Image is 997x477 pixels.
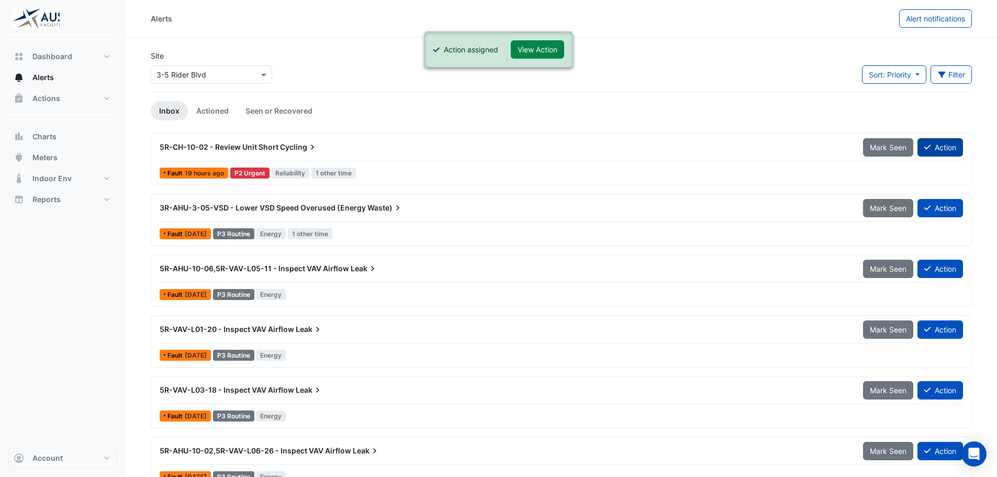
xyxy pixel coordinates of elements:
span: Indoor Env [32,173,72,184]
span: 1 other time [311,168,356,179]
span: Energy [256,289,286,300]
span: 5R-VAV-L03-18 - Inspect VAV Airflow [160,385,294,394]
span: Mon 08-Sep-2025 13:16 AEST [185,169,224,177]
span: Cycling [280,142,318,152]
button: Meters [8,147,117,168]
span: Mark Seen [870,386,906,395]
span: Fault [167,231,185,237]
button: Sort: Priority [862,65,926,84]
span: Energy [256,411,286,421]
button: Mark Seen [863,320,913,339]
button: Alert notifications [899,9,972,28]
span: Thu 28-Aug-2025 16:46 AEST [185,291,207,298]
span: 3R-AHU-3-05-VSD - Lower VSD Speed Overused (Energy [160,203,366,212]
div: P2 Urgent [230,168,270,179]
span: Fault [167,292,185,298]
span: Mark Seen [870,447,906,456]
span: Alert notifications [906,14,965,23]
button: Dashboard [8,46,117,67]
span: Mark Seen [870,325,906,334]
span: Fault [167,352,185,359]
span: 5R-VAV-L01-20 - Inspect VAV Airflow [160,325,294,334]
span: Sort: Priority [869,70,911,79]
button: Account [8,448,117,469]
span: 5R-AHU-10-06,5R-VAV-L05-11 - Inspect VAV Airflow [160,264,349,273]
a: Inbox [151,101,188,120]
app-icon: Charts [14,131,24,142]
span: Tue 22-Jul-2025 16:32 AEST [185,412,207,420]
a: Actioned [188,101,237,120]
span: 1 other time [288,228,332,239]
button: Actions [8,88,117,109]
span: Mark Seen [870,204,906,213]
span: Alerts [32,72,54,83]
img: Company Logo [13,8,60,29]
div: P3 Routine [213,350,254,361]
span: Leak [296,385,323,395]
span: Reports [32,194,61,205]
span: Actions [32,93,60,104]
span: Leak [351,263,378,274]
div: Open Intercom Messenger [961,441,987,467]
span: 5R-CH-10-02 - Review Unit Short [160,142,278,151]
span: Charts [32,131,57,142]
div: Alerts [151,13,172,24]
app-icon: Actions [14,93,24,104]
button: Reports [8,189,117,210]
span: Mark Seen [870,264,906,273]
button: Action [917,199,963,217]
span: Energy [256,228,286,239]
button: Indoor Env [8,168,117,189]
span: Mark Seen [870,143,906,152]
span: Leak [353,446,380,456]
button: Mark Seen [863,442,913,460]
div: P3 Routine [213,411,254,421]
span: Reliability [272,168,310,179]
a: Seen or Recovered [237,101,321,120]
span: Waste) [367,203,403,213]
button: Action [917,138,963,157]
button: Charts [8,126,117,147]
button: Mark Seen [863,199,913,217]
app-icon: Meters [14,152,24,163]
button: Mark Seen [863,260,913,278]
app-icon: Indoor Env [14,173,24,184]
span: Account [32,453,63,463]
button: Action [917,442,963,460]
app-icon: Dashboard [14,51,24,62]
button: Alerts [8,67,117,88]
span: Mon 01-Sep-2025 10:05 AEST [185,230,207,238]
button: Mark Seen [863,138,913,157]
button: Filter [931,65,972,84]
span: Dashboard [32,51,72,62]
app-icon: Reports [14,194,24,205]
span: Leak [296,324,323,335]
app-icon: Alerts [14,72,24,83]
div: Action assigned [444,44,498,55]
div: P3 Routine [213,228,254,239]
label: Site [151,50,164,61]
span: Fault [167,413,185,419]
span: Fault [167,170,185,176]
span: Energy [256,350,286,361]
button: View Action [511,40,564,59]
span: 5R-AHU-10-02,5R-VAV-L06-26 - Inspect VAV Airflow [160,446,351,455]
button: Action [917,260,963,278]
span: Meters [32,152,58,163]
div: P3 Routine [213,289,254,300]
button: Action [917,381,963,400]
button: Mark Seen [863,381,913,400]
span: Wed 30-Jul-2025 09:03 AEST [185,351,207,359]
button: Action [917,320,963,339]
